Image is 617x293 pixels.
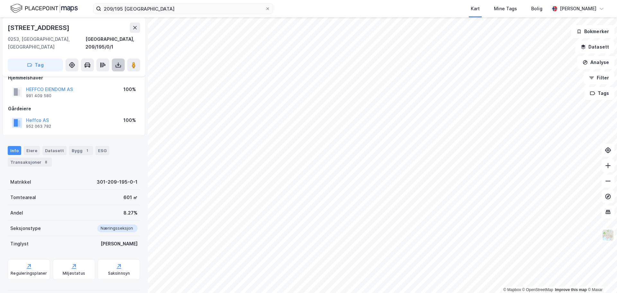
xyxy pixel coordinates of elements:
[531,5,542,13] div: Bolig
[10,240,29,248] div: Tinglyst
[10,194,36,201] div: Tomteareal
[8,23,71,33] div: [STREET_ADDRESS]
[10,3,78,14] img: logo.f888ab2527a4732fd821a326f86c7f29.svg
[585,262,617,293] iframe: Chat Widget
[69,146,93,155] div: Bygg
[26,93,51,98] div: 991 409 580
[123,194,138,201] div: 601 ㎡
[8,35,85,51] div: 0253, [GEOGRAPHIC_DATA], [GEOGRAPHIC_DATA]
[471,5,480,13] div: Kart
[8,105,140,113] div: Gårdeiere
[42,146,67,155] div: Datasett
[8,74,140,82] div: Hjemmelshaver
[85,35,140,51] div: [GEOGRAPHIC_DATA], 209/195/0/1
[123,209,138,217] div: 8.27%
[494,5,517,13] div: Mine Tags
[8,59,63,71] button: Tag
[560,5,596,13] div: [PERSON_NAME]
[95,146,109,155] div: ESG
[43,159,49,165] div: 8
[571,25,614,38] button: Bokmerker
[11,271,47,276] div: Reguleringsplaner
[123,86,136,93] div: 100%
[97,178,138,186] div: 301-209-195-0-1
[10,224,41,232] div: Seksjonstype
[101,4,265,14] input: Søk på adresse, matrikkel, gårdeiere, leietakere eller personer
[8,158,52,167] div: Transaksjoner
[602,229,614,241] img: Z
[84,147,90,154] div: 1
[522,288,553,292] a: OpenStreetMap
[585,262,617,293] div: Kontrollprogram for chat
[577,56,614,69] button: Analyse
[123,116,136,124] div: 100%
[24,146,40,155] div: Eiere
[10,178,31,186] div: Matrikkel
[555,288,587,292] a: Improve this map
[101,240,138,248] div: [PERSON_NAME]
[10,209,23,217] div: Andel
[575,41,614,53] button: Datasett
[584,71,614,84] button: Filter
[26,124,51,129] div: 952 063 782
[585,87,614,100] button: Tags
[8,146,21,155] div: Info
[108,271,130,276] div: Saksinnsyn
[63,271,85,276] div: Miljøstatus
[503,288,521,292] a: Mapbox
